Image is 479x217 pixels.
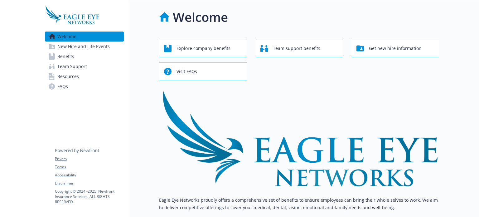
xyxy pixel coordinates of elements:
[177,66,197,77] span: Visit FAQs
[55,164,123,170] a: Terms
[177,42,230,54] span: Explore company benefits
[369,42,422,54] span: Get new hire information
[159,196,439,211] p: Eagle Eye Networks proudly offers a comprehensive set of benefits to ensure employees can bring t...
[45,81,124,91] a: FAQs
[57,42,110,52] span: New Hire and Life Events
[55,189,123,205] p: Copyright © 2024 - 2025 , Newfront Insurance Services, ALL RIGHTS RESERVED
[57,62,87,72] span: Team Support
[159,90,439,186] img: overview page banner
[159,62,247,80] button: Visit FAQs
[45,32,124,42] a: Welcome
[159,39,247,57] button: Explore company benefits
[57,52,74,62] span: Benefits
[45,62,124,72] a: Team Support
[45,42,124,52] a: New Hire and Life Events
[55,156,123,162] a: Privacy
[45,72,124,81] a: Resources
[273,42,320,54] span: Team support benefits
[57,32,76,42] span: Welcome
[55,180,123,186] a: Disclaimer
[173,8,228,27] h1: Welcome
[57,81,68,91] span: FAQs
[255,39,343,57] button: Team support benefits
[57,72,79,81] span: Resources
[45,52,124,62] a: Benefits
[55,172,123,178] a: Accessibility
[351,39,439,57] button: Get new hire information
